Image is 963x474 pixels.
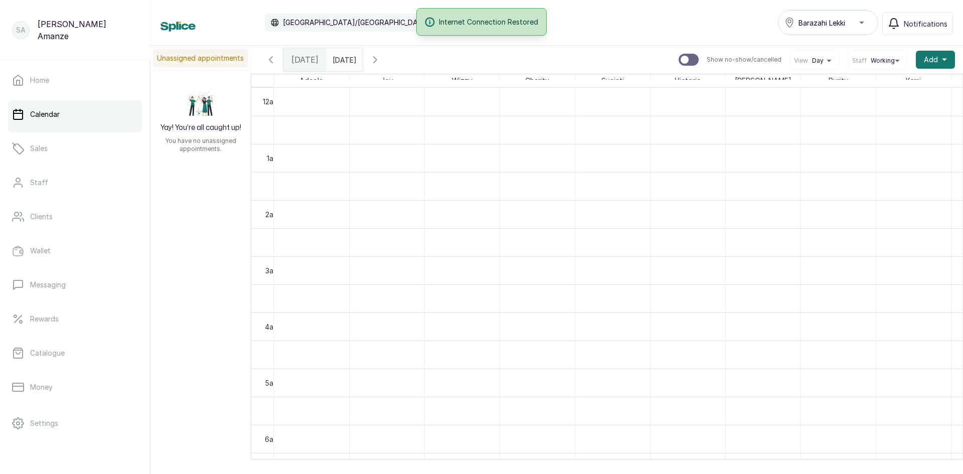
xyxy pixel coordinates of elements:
p: Unassigned appointments [153,49,248,67]
a: Home [8,66,142,94]
a: Sales [8,134,142,163]
p: Calendar [30,109,60,119]
span: Internet Connection Restored [439,17,538,27]
span: Working [871,57,895,65]
div: [DATE] [283,48,327,71]
p: Money [30,382,53,392]
p: Home [30,75,49,85]
span: Charity [523,74,551,87]
p: Show no-show/cancelled [707,56,781,64]
span: Adeola [297,74,325,87]
div: 1am [265,153,281,164]
span: Wizzy [450,74,474,87]
span: Staff [852,57,867,65]
p: Messaging [30,280,66,290]
p: Sales [30,143,48,153]
span: Kemi [904,74,923,87]
div: 6am [263,434,281,444]
p: Catalogue [30,348,65,358]
div: 2am [263,209,281,220]
span: Purity [827,74,850,87]
button: Add [916,51,955,69]
p: Settings [30,418,58,428]
h2: Yay! You’re all caught up! [160,123,241,133]
div: 5am [263,378,281,388]
span: View [794,57,808,65]
span: Add [924,55,938,65]
a: Messaging [8,271,142,299]
span: [DATE] [291,54,318,66]
span: Day [812,57,824,65]
a: Calendar [8,100,142,128]
span: Victoria [673,74,703,87]
span: Suciati [599,74,626,87]
span: [PERSON_NAME] [733,74,793,87]
span: Joy [379,74,395,87]
p: You have no unassigned appointments. [156,137,245,153]
button: StaffWorking [852,57,903,65]
a: Clients [8,203,142,231]
a: Rewards [8,305,142,333]
p: Rewards [30,314,59,324]
p: Clients [30,212,53,222]
p: Staff [30,178,48,188]
p: Wallet [30,246,51,256]
a: Settings [8,409,142,437]
a: Money [8,373,142,401]
div: 12am [261,96,281,107]
a: Catalogue [8,339,142,367]
button: ViewDay [794,57,835,65]
div: 4am [263,322,281,332]
a: Wallet [8,237,142,265]
a: Staff [8,169,142,197]
div: 3am [263,265,281,276]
